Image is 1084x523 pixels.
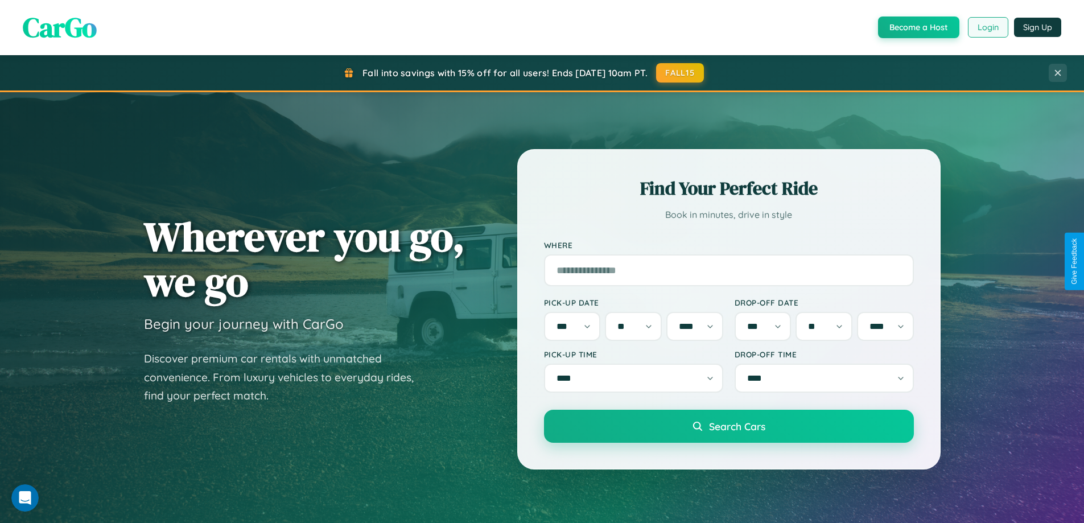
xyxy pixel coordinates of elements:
label: Drop-off Time [735,349,914,359]
span: Fall into savings with 15% off for all users! Ends [DATE] 10am PT. [362,67,648,79]
h3: Begin your journey with CarGo [144,315,344,332]
label: Pick-up Time [544,349,723,359]
p: Book in minutes, drive in style [544,207,914,223]
span: CarGo [23,9,97,46]
h1: Wherever you go, we go [144,214,465,304]
button: Search Cars [544,410,914,443]
button: Login [968,17,1008,38]
label: Pick-up Date [544,298,723,307]
label: Where [544,240,914,250]
h2: Find Your Perfect Ride [544,176,914,201]
button: Sign Up [1014,18,1061,37]
label: Drop-off Date [735,298,914,307]
p: Discover premium car rentals with unmatched convenience. From luxury vehicles to everyday rides, ... [144,349,428,405]
span: Search Cars [709,420,765,433]
div: Give Feedback [1070,238,1078,285]
button: FALL15 [656,63,704,83]
button: Become a Host [878,17,959,38]
iframe: Intercom live chat [11,484,39,512]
